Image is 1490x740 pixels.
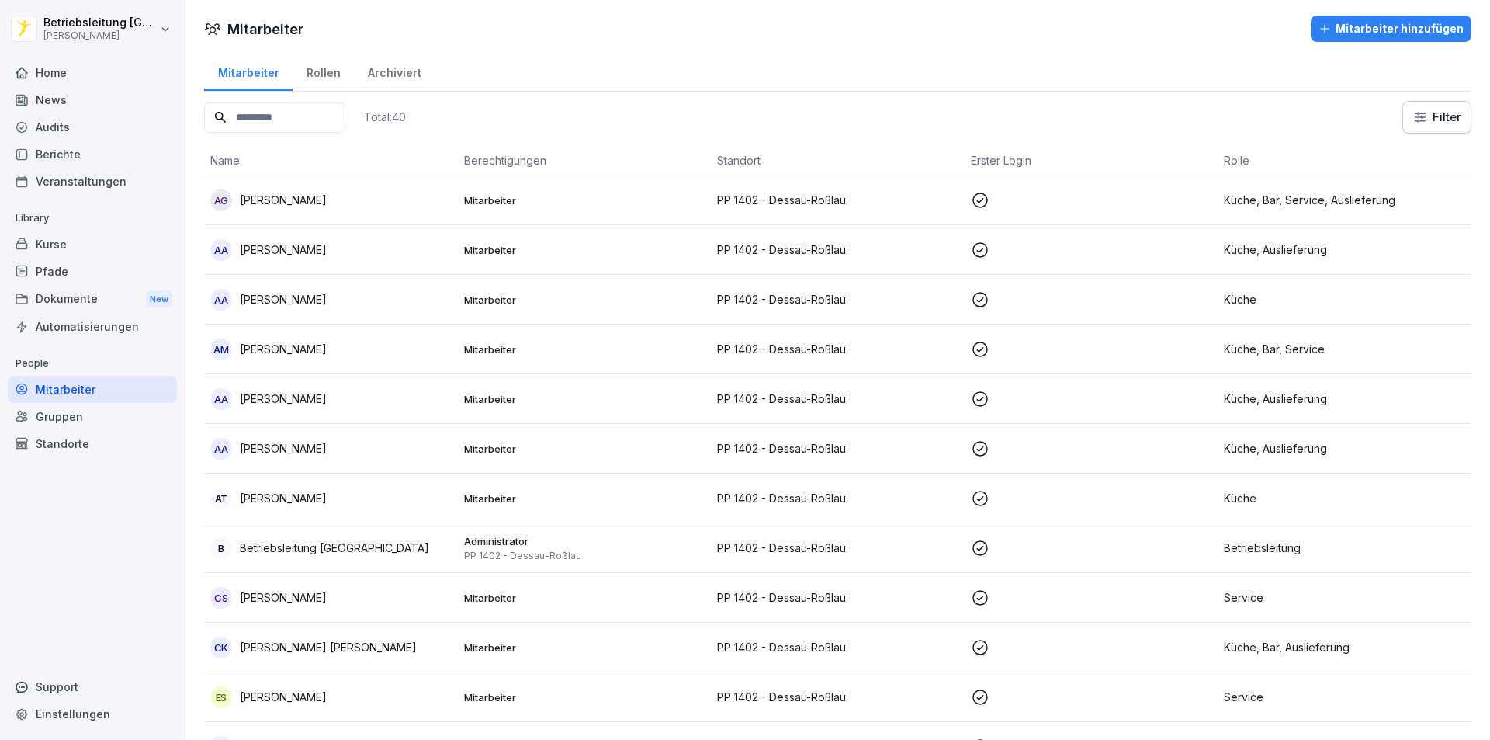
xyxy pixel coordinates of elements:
a: Pfade [8,258,177,285]
div: CK [210,637,232,658]
div: Audits [8,113,177,141]
div: AA [210,388,232,410]
div: AM [210,339,232,360]
p: Mitarbeiter [464,591,705,605]
p: PP 1402 - Dessau-Roßlau [717,589,958,606]
p: [PERSON_NAME] [240,291,327,307]
p: [PERSON_NAME] [240,192,327,208]
div: AA [210,239,232,261]
p: Service [1224,689,1465,705]
div: AA [210,438,232,460]
p: Mitarbeiter [464,293,705,307]
p: [PERSON_NAME] [PERSON_NAME] [240,639,417,655]
th: Berechtigungen [458,146,712,175]
button: Mitarbeiter hinzufügen [1311,16,1471,42]
p: PP 1402 - Dessau-Roßlau [717,391,958,407]
a: Kurse [8,231,177,258]
th: Rolle [1218,146,1471,175]
a: Gruppen [8,403,177,430]
p: Mitarbeiter [464,641,705,655]
p: Küche [1224,490,1465,506]
p: Küche, Auslieferung [1224,241,1465,258]
a: Standorte [8,430,177,457]
p: Mitarbeiter [464,392,705,406]
p: PP 1402 - Dessau-Roßlau [717,540,958,556]
p: PP 1402 - Dessau-Roßlau [464,550,705,562]
p: [PERSON_NAME] [240,589,327,606]
p: PP 1402 - Dessau-Roßlau [717,490,958,506]
p: Mitarbeiter [464,243,705,257]
a: Automatisierungen [8,313,177,340]
th: Standort [711,146,965,175]
p: [PERSON_NAME] [240,689,327,705]
div: Support [8,673,177,700]
div: New [146,290,172,308]
p: [PERSON_NAME] [240,391,327,407]
p: Betriebsleitung [GEOGRAPHIC_DATA] [240,540,429,556]
p: Küche [1224,291,1465,307]
p: Service [1224,589,1465,606]
p: PP 1402 - Dessau-Roßlau [717,291,958,307]
p: [PERSON_NAME] [240,241,327,258]
p: Mitarbeiter [464,442,705,456]
th: Name [204,146,458,175]
div: Filter [1412,109,1461,125]
p: Betriebsleitung [GEOGRAPHIC_DATA] [43,16,157,30]
p: Küche, Auslieferung [1224,440,1465,457]
p: PP 1402 - Dessau-Roßlau [717,639,958,655]
a: Einstellungen [8,700,177,728]
h1: Mitarbeiter [227,19,303,40]
button: Filter [1403,102,1471,133]
p: Küche, Bar, Service [1224,341,1465,357]
div: AA [210,289,232,311]
div: Dokumente [8,285,177,314]
p: Mitarbeiter [464,193,705,207]
p: [PERSON_NAME] [43,30,157,41]
div: AT [210,488,232,509]
p: Mitarbeiter [464,492,705,505]
div: CS [210,587,232,609]
p: Total: 40 [364,109,406,124]
th: Erster Login [965,146,1218,175]
p: PP 1402 - Dessau-Roßlau [717,341,958,357]
a: Berichte [8,141,177,168]
a: Mitarbeiter [204,51,293,91]
a: Rollen [293,51,354,91]
a: Mitarbeiter [8,376,177,403]
a: Home [8,59,177,86]
p: Library [8,206,177,231]
p: [PERSON_NAME] [240,341,327,357]
p: Administrator [464,534,705,548]
p: PP 1402 - Dessau-Roßlau [717,689,958,705]
p: PP 1402 - Dessau-Roßlau [717,440,958,457]
a: Veranstaltungen [8,168,177,195]
p: Küche, Bar, Auslieferung [1224,639,1465,655]
p: Mitarbeiter [464,342,705,356]
a: News [8,86,177,113]
a: DokumenteNew [8,285,177,314]
p: [PERSON_NAME] [240,440,327,457]
div: AG [210,189,232,211]
p: [PERSON_NAME] [240,490,327,506]
p: Küche, Auslieferung [1224,391,1465,407]
div: ES [210,686,232,708]
div: B [210,537,232,559]
p: Mitarbeiter [464,690,705,704]
a: Archiviert [354,51,435,91]
p: PP 1402 - Dessau-Roßlau [717,192,958,208]
p: Betriebsleitung [1224,540,1465,556]
p: PP 1402 - Dessau-Roßlau [717,241,958,258]
p: Küche, Bar, Service, Auslieferung [1224,192,1465,208]
div: Mitarbeiter hinzufügen [1318,20,1464,37]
